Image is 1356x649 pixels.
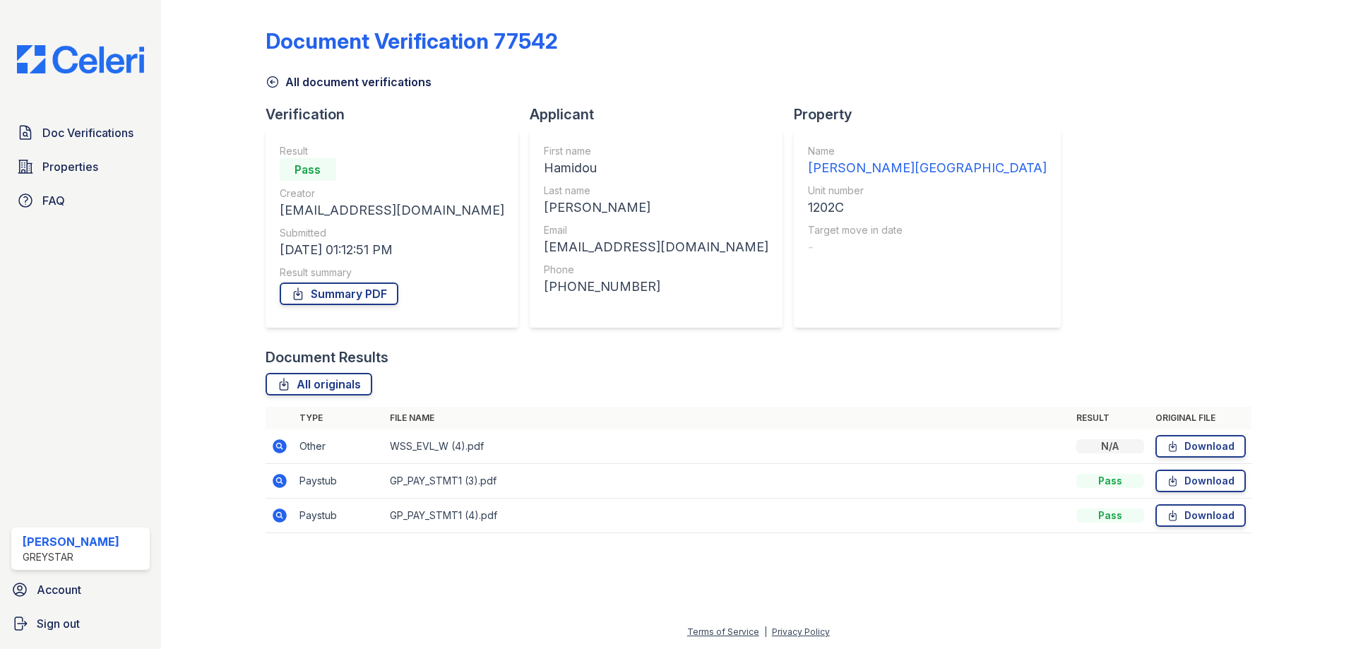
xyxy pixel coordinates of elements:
div: [PHONE_NUMBER] [544,277,768,297]
div: Creator [280,186,504,201]
div: Verification [266,105,530,124]
div: First name [544,144,768,158]
span: Account [37,581,81,598]
td: Paystub [294,464,384,499]
div: Result [280,144,504,158]
a: Name [PERSON_NAME][GEOGRAPHIC_DATA] [808,144,1047,178]
div: [PERSON_NAME] [23,533,119,550]
div: Submitted [280,226,504,240]
a: Doc Verifications [11,119,150,147]
div: Property [794,105,1072,124]
a: Summary PDF [280,282,398,305]
div: [PERSON_NAME][GEOGRAPHIC_DATA] [808,158,1047,178]
a: Sign out [6,609,155,638]
div: Document Results [266,347,388,367]
div: Greystar [23,550,119,564]
div: Last name [544,184,768,198]
td: WSS_EVL_W (4).pdf [384,429,1071,464]
div: [EMAIL_ADDRESS][DOMAIN_NAME] [280,201,504,220]
th: Original file [1150,407,1251,429]
div: Unit number [808,184,1047,198]
img: CE_Logo_Blue-a8612792a0a2168367f1c8372b55b34899dd931a85d93a1a3d3e32e68fde9ad4.png [6,45,155,73]
a: Download [1155,470,1246,492]
div: Pass [280,158,336,181]
span: Doc Verifications [42,124,133,141]
div: Email [544,223,768,237]
td: GP_PAY_STMT1 (3).pdf [384,464,1071,499]
td: Paystub [294,499,384,533]
a: All document verifications [266,73,432,90]
div: Target move in date [808,223,1047,237]
div: Name [808,144,1047,158]
td: Other [294,429,384,464]
a: Terms of Service [687,626,759,637]
a: FAQ [11,186,150,215]
div: Phone [544,263,768,277]
div: N/A [1076,439,1144,453]
div: 1202C [808,198,1047,218]
div: Hamidou [544,158,768,178]
span: Properties [42,158,98,175]
div: | [764,626,767,637]
a: Properties [11,153,150,181]
a: All originals [266,373,372,395]
a: Download [1155,504,1246,527]
th: Result [1071,407,1150,429]
div: Result summary [280,266,504,280]
div: Applicant [530,105,794,124]
div: [DATE] 01:12:51 PM [280,240,504,260]
th: Type [294,407,384,429]
div: [EMAIL_ADDRESS][DOMAIN_NAME] [544,237,768,257]
a: Download [1155,435,1246,458]
div: Document Verification 77542 [266,28,558,54]
div: - [808,237,1047,257]
div: Pass [1076,508,1144,523]
div: [PERSON_NAME] [544,198,768,218]
a: Account [6,576,155,604]
td: GP_PAY_STMT1 (4).pdf [384,499,1071,533]
th: File name [384,407,1071,429]
a: Privacy Policy [772,626,830,637]
span: Sign out [37,615,80,632]
div: Pass [1076,474,1144,488]
span: FAQ [42,192,65,209]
